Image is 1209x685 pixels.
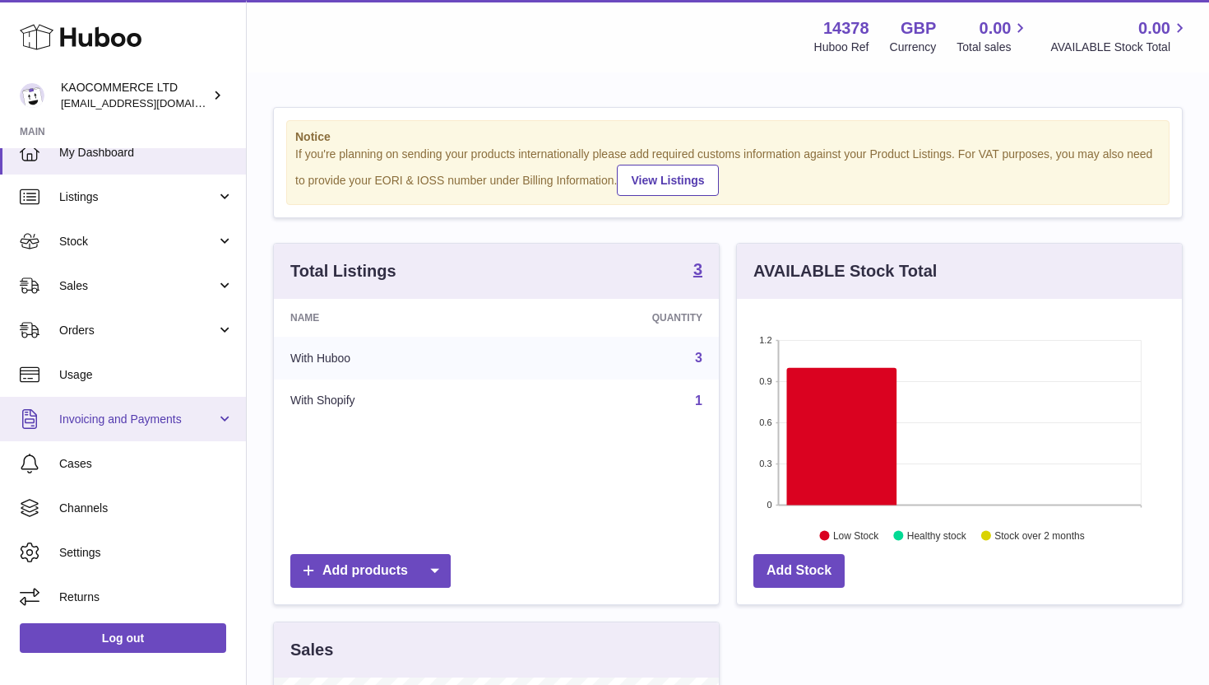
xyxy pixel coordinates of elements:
span: Total sales [957,40,1030,55]
strong: Notice [295,129,1160,145]
a: Log out [20,623,226,653]
td: With Huboo [274,337,514,380]
th: Quantity [514,299,719,337]
a: 3 [693,261,702,281]
h3: Total Listings [290,260,396,282]
a: Add products [290,554,451,588]
h3: AVAILABLE Stock Total [753,260,937,282]
div: Huboo Ref [814,40,869,55]
a: Add Stock [753,554,845,588]
span: Channels [59,501,234,516]
th: Name [274,299,514,337]
span: [EMAIL_ADDRESS][DOMAIN_NAME] [61,96,242,110]
td: With Shopify [274,380,514,422]
a: 3 [695,351,702,365]
span: 0.00 [1138,17,1170,40]
text: 1.2 [759,335,771,345]
span: Usage [59,367,234,383]
div: KAOCOMMERCE LTD [61,80,209,111]
div: Currency [890,40,937,55]
span: Returns [59,589,234,605]
span: Cases [59,456,234,472]
text: Healthy stock [907,529,967,541]
text: Low Stock [833,529,879,541]
span: My Dashboard [59,145,234,161]
span: Sales [59,278,216,294]
span: Invoicing and Payments [59,412,216,427]
span: 0.00 [980,17,1012,40]
a: 0.00 Total sales [957,17,1030,55]
text: 0 [767,500,771,510]
span: Settings [59,545,234,561]
h3: Sales [290,639,333,661]
div: If you're planning on sending your products internationally please add required customs informati... [295,147,1160,196]
span: Stock [59,234,216,249]
strong: 3 [693,261,702,277]
a: 0.00 AVAILABLE Stock Total [1050,17,1189,55]
text: 0.3 [759,459,771,468]
text: 0.9 [759,376,771,386]
strong: 14378 [823,17,869,40]
span: AVAILABLE Stock Total [1050,40,1189,55]
img: hello@lunera.co.uk [20,83,44,108]
strong: GBP [901,17,936,40]
text: Stock over 2 months [994,529,1084,541]
a: View Listings [617,165,718,196]
span: Listings [59,189,216,205]
a: 1 [695,394,702,408]
text: 0.6 [759,417,771,427]
span: Orders [59,323,216,338]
